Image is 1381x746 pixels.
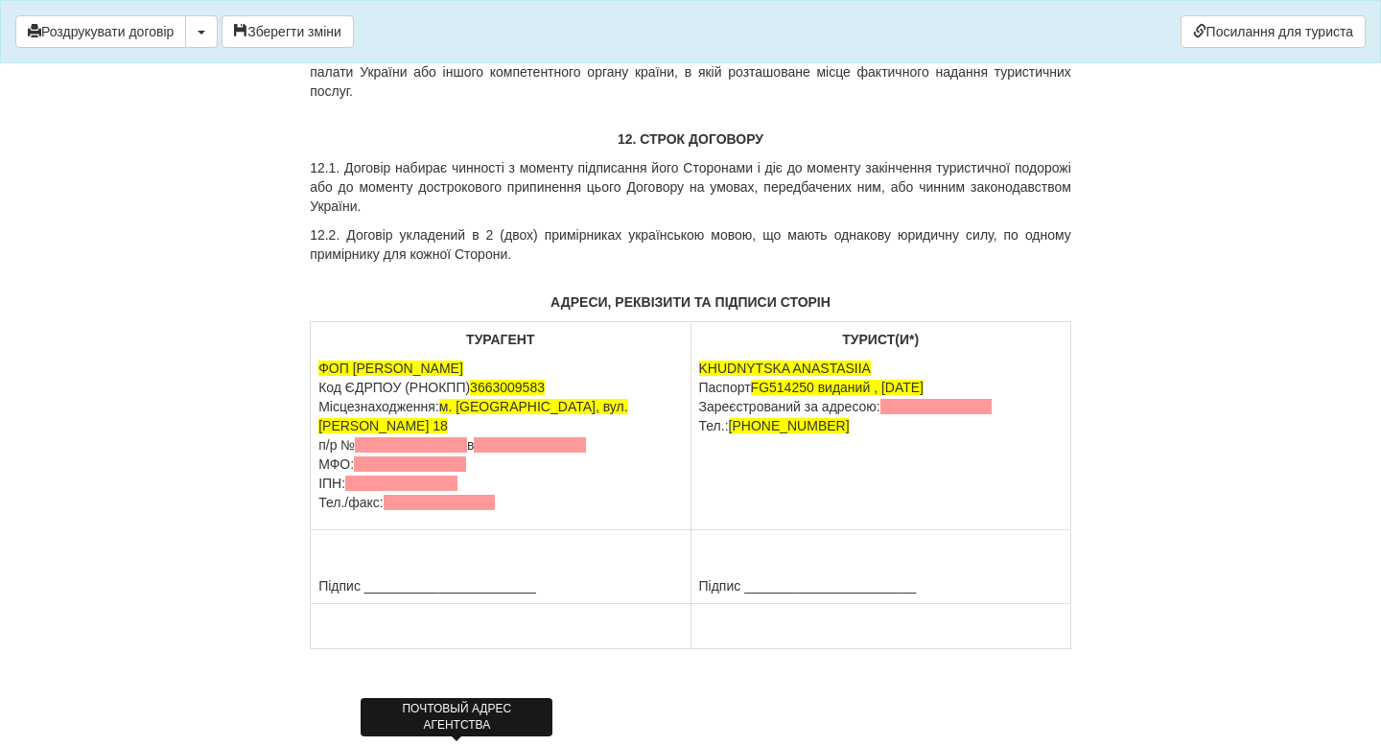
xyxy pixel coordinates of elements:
[222,15,354,48] button: Зберегти зміни
[318,359,682,512] p: Код ЄДРПОУ (РНОКПП) Місцезнаходження: п/р № в МФО: ІПН: Тел./факс:
[318,330,682,349] p: ТУРАГЕНТ
[310,43,1071,101] p: 11.3. Факт настання форс-мажорних обставин та строк їх дії повинні бути підтверджені довідкою Тор...
[311,530,690,604] td: Підпис _______________________
[470,380,545,395] span: 3663009583
[699,361,871,376] span: KHUDNYTSKA ANASTASIIA
[310,158,1071,216] p: 12.1. Договір набирає чинності з моменту підписання його Сторонами і діє до моменту закінчення ту...
[690,530,1070,604] td: Підпис _______________________
[699,330,1063,349] p: ТУРИСТ(И*)
[318,399,627,433] span: м. [GEOGRAPHIC_DATA], вул. [PERSON_NAME] 18
[15,15,186,48] button: Роздрукувати договір
[361,698,552,736] div: ПОЧТОВЫЙ АДРЕС АГЕНТСТВА
[1181,15,1366,48] a: Посилання для туриста
[699,359,1063,435] p: Паспорт Зареєстрований за адресою: Тел.:
[729,418,850,433] span: [PHONE_NUMBER]
[751,380,924,395] span: FG514250 виданий , [DATE]
[310,292,1071,312] p: АДРЕСИ, РЕКВІЗИТИ ТА ПІДПИСИ СТОРІН
[310,225,1071,264] p: 12.2. Договір укладений в 2 (двох) примірниках українською мовою, що мають однакову юридичну силу...
[310,129,1071,149] p: 12. СТРОК ДОГОВОРУ
[318,361,463,376] span: ФОП [PERSON_NAME]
